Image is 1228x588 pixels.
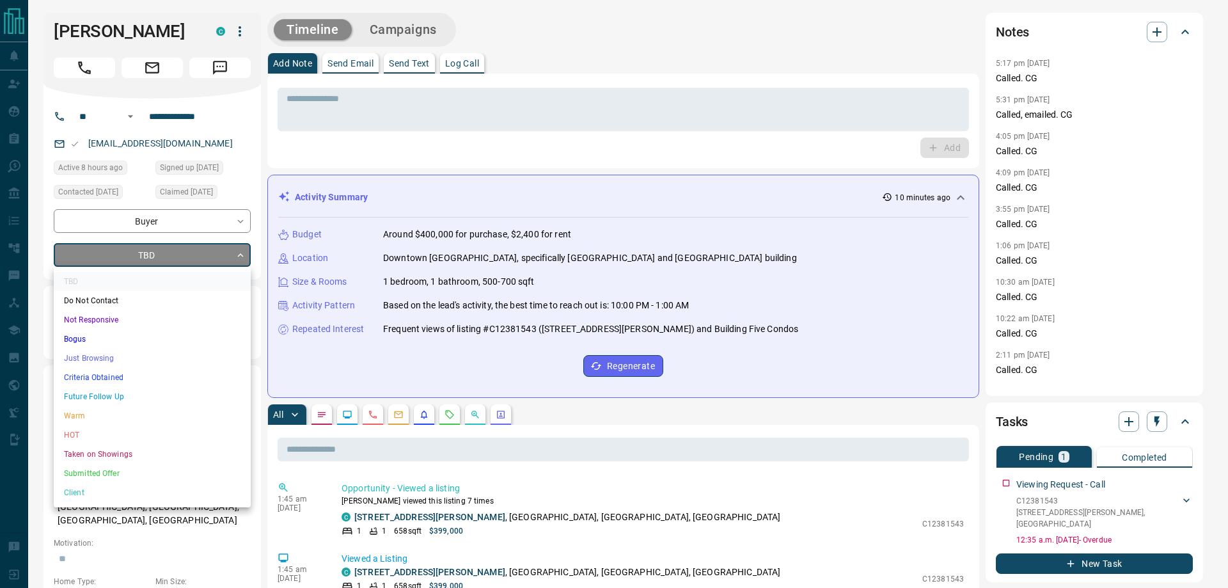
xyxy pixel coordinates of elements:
[54,483,251,502] li: Client
[54,349,251,368] li: Just Browsing
[54,310,251,330] li: Not Responsive
[54,445,251,464] li: Taken on Showings
[54,330,251,349] li: Bogus
[54,387,251,406] li: Future Follow Up
[54,406,251,425] li: Warm
[54,291,251,310] li: Do Not Contact
[54,425,251,445] li: HOT
[54,368,251,387] li: Criteria Obtained
[54,464,251,483] li: Submitted Offer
